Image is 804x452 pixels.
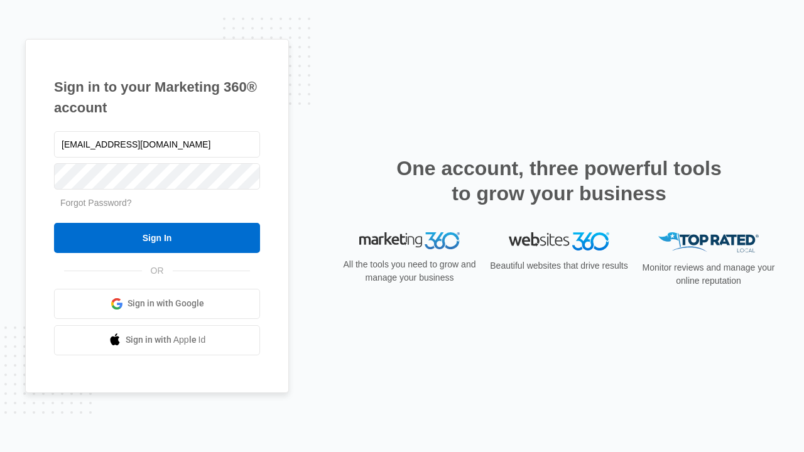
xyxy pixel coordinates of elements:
[54,223,260,253] input: Sign In
[489,259,629,272] p: Beautiful websites that drive results
[54,77,260,118] h1: Sign in to your Marketing 360® account
[638,261,779,288] p: Monitor reviews and manage your online reputation
[393,156,725,206] h2: One account, three powerful tools to grow your business
[658,232,759,253] img: Top Rated Local
[54,289,260,319] a: Sign in with Google
[128,297,204,310] span: Sign in with Google
[54,131,260,158] input: Email
[126,333,206,347] span: Sign in with Apple Id
[359,232,460,250] img: Marketing 360
[60,198,132,208] a: Forgot Password?
[142,264,173,277] span: OR
[509,232,609,250] img: Websites 360
[54,325,260,355] a: Sign in with Apple Id
[339,258,480,284] p: All the tools you need to grow and manage your business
